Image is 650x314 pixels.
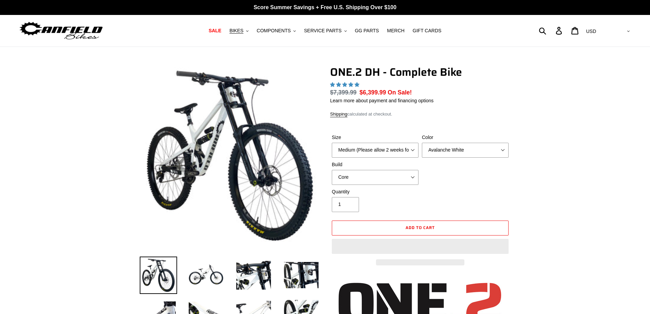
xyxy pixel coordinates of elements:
[330,89,357,96] s: $7,399.99
[205,26,225,35] a: SALE
[253,26,299,35] button: COMPONENTS
[388,88,412,97] span: On Sale!
[413,28,442,34] span: GIFT CARDS
[332,134,418,141] label: Size
[332,188,418,195] label: Quantity
[235,257,272,294] img: Load image into Gallery viewer, ONE.2 DH - Complete Bike
[360,89,386,96] span: $6,399.99
[355,28,379,34] span: GG PARTS
[187,257,225,294] img: Load image into Gallery viewer, ONE.2 DH - Complete Bike
[406,224,435,231] span: Add to cart
[304,28,341,34] span: SERVICE PARTS
[330,82,361,87] span: 5.00 stars
[283,257,320,294] img: Load image into Gallery viewer, ONE.2 DH - Complete Bike
[141,67,319,244] img: ONE.2 DH - Complete Bike
[543,23,560,38] input: Search
[422,134,509,141] label: Color
[384,26,408,35] a: MERCH
[226,26,252,35] button: BIKES
[330,111,510,118] div: calculated at checkout.
[332,161,418,168] label: Build
[330,111,347,117] a: Shipping
[301,26,350,35] button: SERVICE PARTS
[209,28,221,34] span: SALE
[409,26,445,35] a: GIFT CARDS
[330,98,433,103] a: Learn more about payment and financing options
[352,26,382,35] a: GG PARTS
[19,20,104,41] img: Canfield Bikes
[257,28,291,34] span: COMPONENTS
[140,257,177,294] img: Load image into Gallery viewer, ONE.2 DH - Complete Bike
[332,221,509,235] button: Add to cart
[387,28,405,34] span: MERCH
[229,28,243,34] span: BIKES
[330,66,510,78] h1: ONE.2 DH - Complete Bike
